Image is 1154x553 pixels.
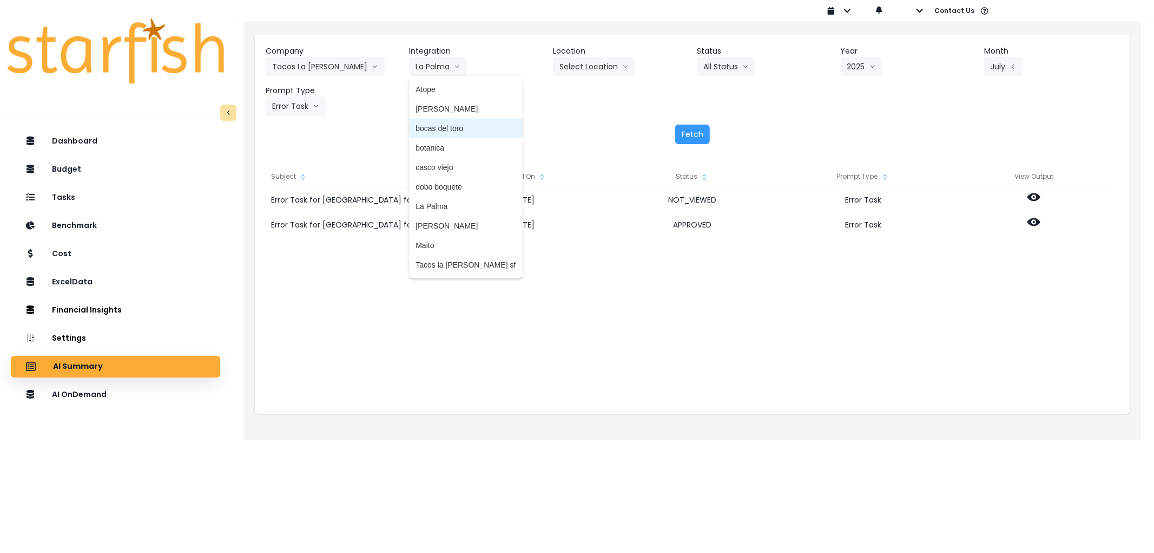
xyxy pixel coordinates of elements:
button: Settings [11,328,220,349]
svg: arrow down line [372,61,378,72]
svg: sort [881,173,889,181]
header: Integration [409,45,544,57]
div: Error Task for [GEOGRAPHIC_DATA] for [DATE] [266,187,436,212]
div: Error Task [778,212,949,237]
svg: sort [299,173,307,181]
div: Error Task for [GEOGRAPHIC_DATA] for [DATE] [266,212,436,237]
button: AI Summary [11,356,220,378]
svg: arrow down line [742,61,749,72]
p: AI OnDemand [52,390,107,399]
span: bocas del toro [416,123,516,134]
div: Prompt Type [778,166,949,187]
div: Status [607,166,778,187]
button: AI OnDemand [11,384,220,406]
button: Cost [11,243,220,265]
header: Prompt Type [266,85,401,96]
header: Year [841,45,976,57]
span: [PERSON_NAME] [416,103,516,114]
header: Month [984,45,1119,57]
button: Fetch [675,125,710,144]
span: Maito [416,240,516,251]
svg: arrow down line [454,61,460,72]
button: La Palmaarrow down line [409,57,467,76]
div: Error Task [778,187,949,212]
p: Budget [52,165,81,174]
span: dobo boquete [416,181,516,192]
button: Budget [11,159,220,180]
p: Tasks [52,193,75,202]
header: Status [697,45,832,57]
svg: arrow left line [1010,61,1016,72]
button: All Statusarrow down line [697,57,755,76]
div: Subject [266,166,436,187]
span: Atope [416,84,516,95]
svg: arrow down line [622,61,629,72]
header: Company [266,45,401,57]
button: Tacos La [PERSON_NAME]arrow down line [266,57,385,76]
svg: arrow down line [869,61,876,72]
button: Tasks [11,187,220,209]
p: AI Summary [53,362,103,372]
header: Location [553,45,688,57]
p: Dashboard [52,136,97,146]
button: ExcelData [11,271,220,293]
button: Error Taskarrow down line [266,96,326,116]
p: ExcelData [52,277,93,287]
button: Julyarrow left line [984,57,1023,76]
div: APPROVED [607,212,778,237]
button: Benchmark [11,215,220,237]
span: [PERSON_NAME] [416,220,516,231]
p: Benchmark [52,221,97,230]
span: La Palma [416,201,516,212]
ul: La Palmaarrow down line [409,76,522,278]
div: NOT_VIEWED [607,187,778,212]
button: Financial Insights [11,300,220,321]
span: casco viejo [416,162,516,173]
button: 2025arrow down line [841,57,882,76]
button: Dashboard [11,131,220,152]
p: Cost [52,249,71,258]
div: View Output [949,166,1120,187]
button: Select Locationarrow down line [553,57,635,76]
span: Tacos la [PERSON_NAME] sf [416,259,516,270]
span: botanica [416,142,516,153]
svg: sort [538,173,546,181]
svg: sort [700,173,709,181]
svg: arrow down line [313,101,319,112]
